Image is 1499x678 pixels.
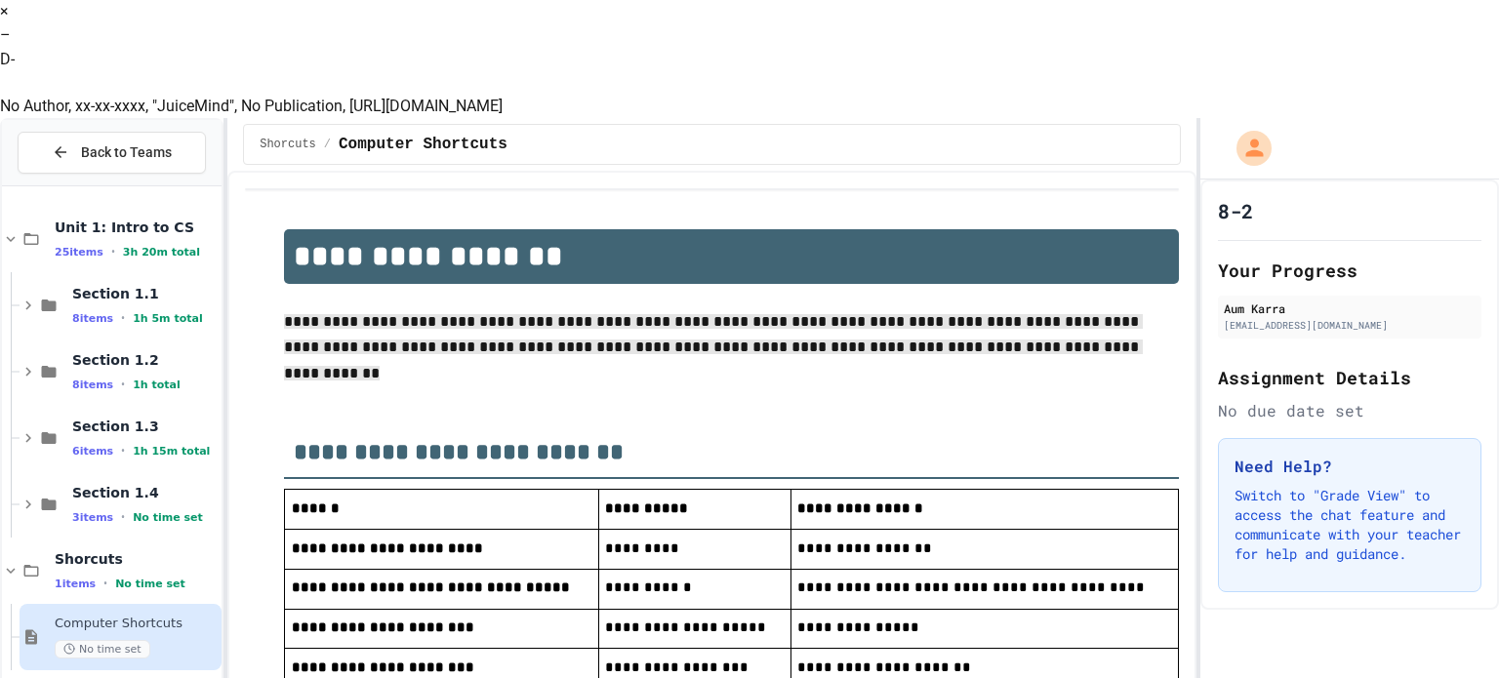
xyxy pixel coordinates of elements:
h2: Assignment Details [1218,364,1481,391]
span: 25 items [55,245,103,258]
span: Computer Shortcuts [339,133,507,156]
span: • [103,576,107,591]
span: No time set [115,577,185,589]
span: / [324,137,331,152]
span: Section 1.4 [72,484,218,501]
span: • [121,443,125,459]
h1: 8-2 [1218,197,1253,224]
span: • [111,244,115,259]
button: Back to Teams [18,132,206,174]
span: • [121,509,125,525]
span: 1 items [55,577,96,589]
span: Section 1.1 [72,285,218,302]
span: • [121,310,125,326]
span: 3 items [72,510,113,523]
span: No time set [55,640,150,658]
span: Shorcuts [260,137,316,152]
div: My Account [1216,126,1276,171]
span: 3h 20m total [123,245,200,258]
span: Shorcuts [55,550,218,568]
p: Switch to "Grade View" to access the chat feature and communicate with your teacher for help and ... [1235,486,1465,564]
span: 1h total [133,378,181,390]
div: [EMAIL_ADDRESS][DOMAIN_NAME] [1224,318,1476,333]
h3: Need Help? [1235,455,1465,478]
span: 6 items [72,444,113,457]
span: Unit 1: Intro to CS [55,219,218,236]
span: • [121,377,125,392]
span: Section 1.3 [72,418,218,435]
span: Back to Teams [81,142,172,163]
span: 1h 15m total [133,444,210,457]
span: No time set [133,510,203,523]
span: Computer Shortcuts [55,616,218,632]
span: Section 1.2 [72,351,218,369]
h2: Your Progress [1218,257,1481,284]
div: Aum Karra [1224,299,1476,317]
span: 8 items [72,311,113,324]
span: 1h 5m total [133,311,203,324]
div: No due date set [1218,399,1481,422]
span: 8 items [72,378,113,390]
